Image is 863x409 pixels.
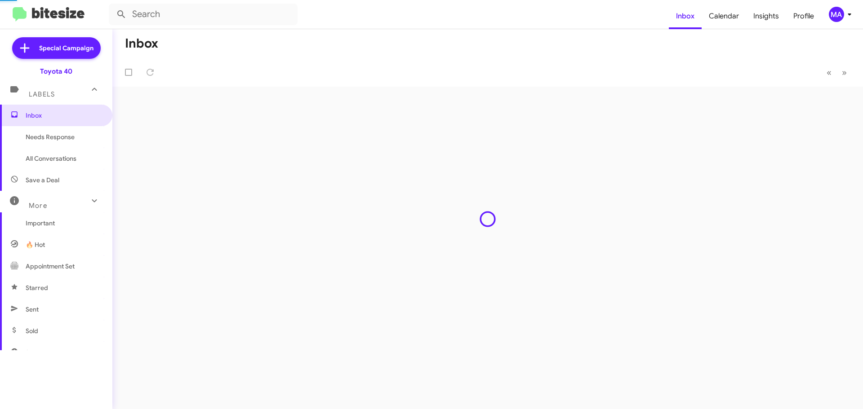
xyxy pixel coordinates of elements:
span: All Conversations [26,154,76,163]
a: Calendar [702,3,746,29]
span: Sold Responded [26,348,73,357]
span: Appointment Set [26,262,75,271]
div: Toyota 40 [40,67,72,76]
span: » [842,67,847,78]
span: Needs Response [26,132,102,141]
span: Sold [26,326,38,335]
span: Sent [26,305,39,314]
a: Insights [746,3,786,29]
span: Labels [29,90,55,98]
input: Search [109,4,298,25]
button: Previous [821,63,837,82]
span: More [29,202,47,210]
span: 🔥 Hot [26,240,45,249]
button: Next [836,63,852,82]
span: Special Campaign [39,44,93,53]
span: Inbox [26,111,102,120]
button: MA [821,7,853,22]
a: Special Campaign [12,37,101,59]
span: Save a Deal [26,176,59,185]
span: Important [26,219,102,228]
span: « [827,67,832,78]
div: MA [829,7,844,22]
a: Profile [786,3,821,29]
h1: Inbox [125,36,158,51]
a: Inbox [669,3,702,29]
nav: Page navigation example [822,63,852,82]
span: Starred [26,283,48,292]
